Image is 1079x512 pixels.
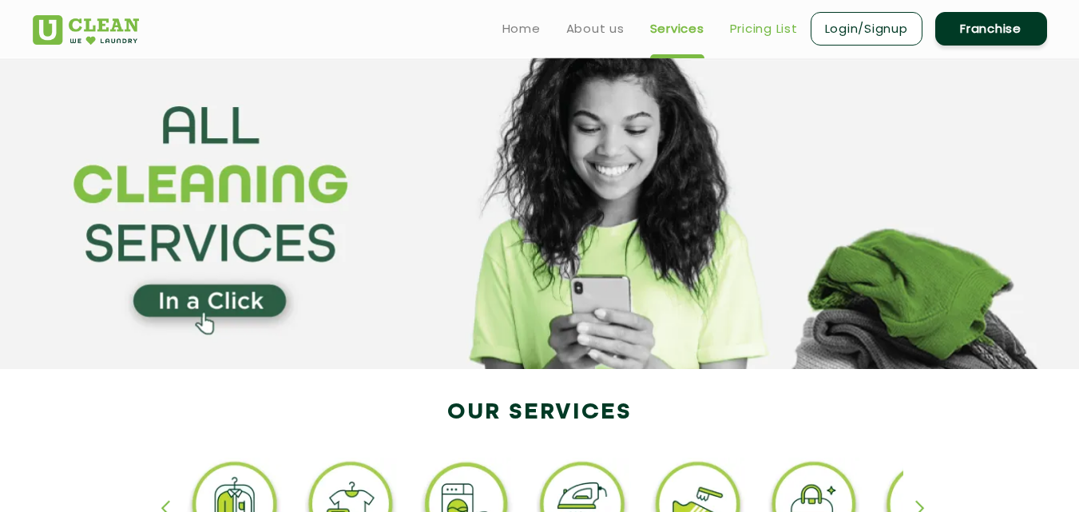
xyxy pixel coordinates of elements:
[935,12,1047,46] a: Franchise
[730,19,798,38] a: Pricing List
[650,19,704,38] a: Services
[566,19,625,38] a: About us
[502,19,541,38] a: Home
[33,15,139,45] img: UClean Laundry and Dry Cleaning
[811,12,922,46] a: Login/Signup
